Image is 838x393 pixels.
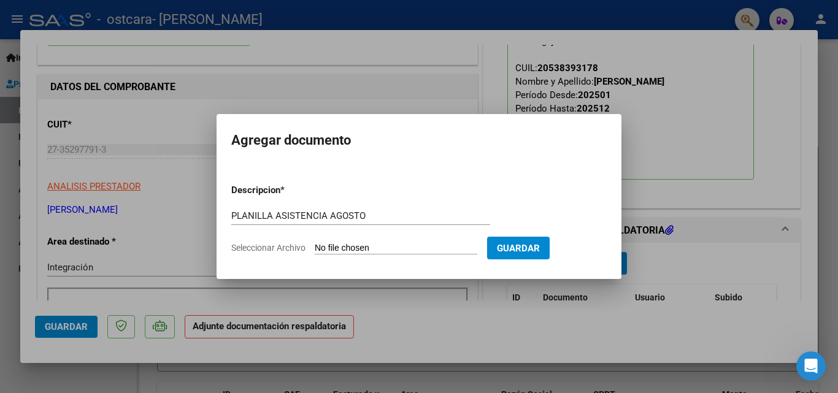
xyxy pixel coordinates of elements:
[796,351,826,381] iframe: Intercom live chat
[487,237,550,259] button: Guardar
[231,243,306,253] span: Seleccionar Archivo
[497,243,540,254] span: Guardar
[231,183,344,197] p: Descripcion
[231,129,607,152] h2: Agregar documento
